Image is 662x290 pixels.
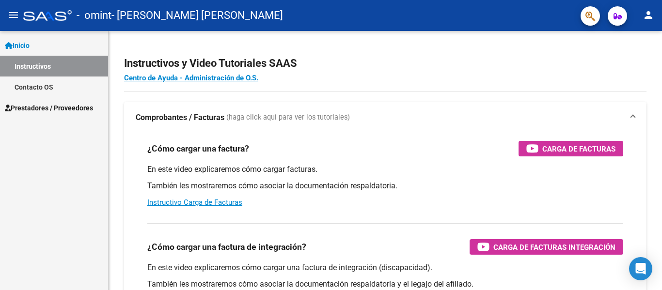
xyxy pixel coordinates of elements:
[147,262,623,273] p: En este video explicaremos cómo cargar una factura de integración (discapacidad).
[147,198,242,207] a: Instructivo Carga de Facturas
[5,103,93,113] span: Prestadores / Proveedores
[629,257,652,280] div: Open Intercom Messenger
[147,279,623,290] p: También les mostraremos cómo asociar la documentación respaldatoria y el legajo del afiliado.
[147,142,249,155] h3: ¿Cómo cargar una factura?
[519,141,623,156] button: Carga de Facturas
[124,54,646,73] h2: Instructivos y Video Tutoriales SAAS
[643,9,654,21] mat-icon: person
[147,181,623,191] p: También les mostraremos cómo asociar la documentación respaldatoria.
[8,9,19,21] mat-icon: menu
[493,241,615,253] span: Carga de Facturas Integración
[470,239,623,255] button: Carga de Facturas Integración
[542,143,615,155] span: Carga de Facturas
[124,102,646,133] mat-expansion-panel-header: Comprobantes / Facturas (haga click aquí para ver los tutoriales)
[111,5,283,26] span: - [PERSON_NAME] [PERSON_NAME]
[147,240,306,254] h3: ¿Cómo cargar una factura de integración?
[136,112,224,123] strong: Comprobantes / Facturas
[5,40,30,51] span: Inicio
[226,112,350,123] span: (haga click aquí para ver los tutoriales)
[147,164,623,175] p: En este video explicaremos cómo cargar facturas.
[77,5,111,26] span: - omint
[124,74,258,82] a: Centro de Ayuda - Administración de O.S.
